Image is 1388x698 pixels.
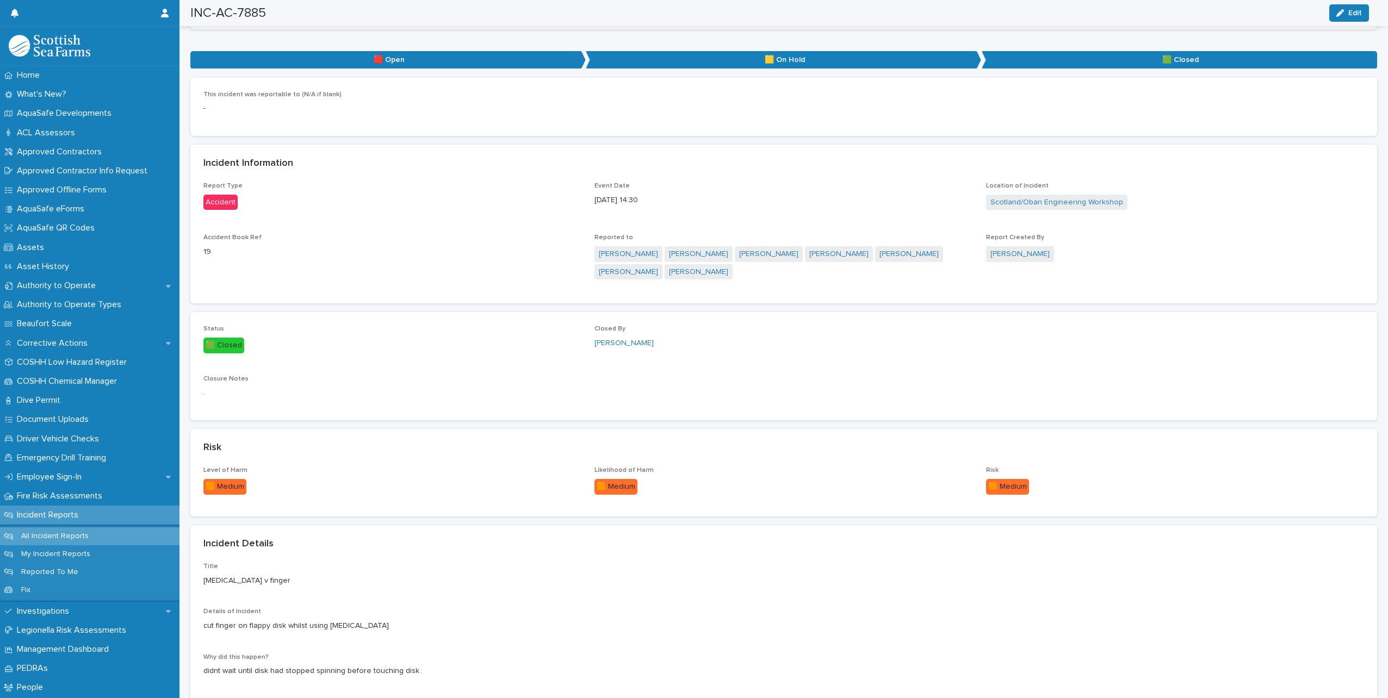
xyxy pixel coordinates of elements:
span: Location of Incident [986,183,1049,189]
span: Risk [986,467,999,473]
p: 19 [203,246,581,258]
span: Status [203,326,224,332]
a: [PERSON_NAME] [669,266,728,278]
div: 🟧 Medium [594,479,637,495]
p: Home [13,70,48,80]
p: All Incident Reports [13,532,97,541]
span: Event Date [594,183,630,189]
p: People [13,682,52,693]
a: [PERSON_NAME] [809,248,869,260]
p: 🟩 Closed [982,51,1377,69]
a: [PERSON_NAME] [594,338,654,349]
p: Assets [13,242,53,253]
p: PEDRAs [13,663,57,674]
a: [PERSON_NAME] [599,266,658,278]
p: Investigations [13,606,78,616]
span: Report Created By [986,234,1044,241]
p: Fire Risk Assessments [13,491,111,501]
p: Approved Contractor Info Request [13,166,156,176]
p: Incident Reports [13,510,87,520]
span: Closed By [594,326,625,332]
p: . [203,387,1364,398]
p: Legionella Risk Assessments [13,625,135,635]
p: Reported To Me [13,568,87,577]
h2: Incident Details [203,538,274,550]
h2: INC-AC-7885 [190,5,266,21]
p: - [203,103,581,114]
p: Authority to Operate [13,281,104,291]
div: 🟧 Medium [203,479,246,495]
span: Reported to [594,234,633,241]
span: Accident Book Ref [203,234,262,241]
p: Corrective Actions [13,338,96,348]
p: AquaSafe Developments [13,108,120,119]
div: 🟧 Medium [986,479,1029,495]
p: Fix [13,585,39,595]
p: cut finger on flappy disk whilst using [MEDICAL_DATA] [203,620,1364,632]
a: [PERSON_NAME] [739,248,798,260]
span: Title [203,563,218,570]
p: Driver Vehicle Checks [13,434,108,444]
p: Approved Contractors [13,147,110,157]
div: 🟩 Closed [203,338,244,353]
p: COSHH Chemical Manager [13,376,126,387]
p: [MEDICAL_DATA] v finger [203,575,1364,587]
p: ACL Assessors [13,128,84,138]
a: [PERSON_NAME] [879,248,939,260]
a: [PERSON_NAME] [669,248,728,260]
p: Authority to Operate Types [13,300,130,310]
p: Employee Sign-In [13,472,90,482]
span: Why did this happen? [203,654,269,660]
h2: Risk [203,442,221,454]
span: Closure Notes [203,376,249,382]
p: Emergency Drill Training [13,453,115,463]
p: 🟥 Open [190,51,586,69]
p: Document Uploads [13,414,97,425]
a: Scotland/Oban Engineering Workshop [990,197,1123,208]
span: Level of Harm [203,467,247,473]
h2: Incident Information [203,158,293,170]
img: bPIBxiqnSb2ggTQWdOVV [9,35,90,57]
button: Edit [1329,4,1369,22]
div: Accident [203,195,238,210]
p: AquaSafe eForms [13,204,93,214]
p: Approved Offline Forms [13,185,115,195]
p: didnt wait until disk had stopped spinning before touching disk [203,665,1364,677]
p: Management Dashboard [13,644,117,655]
p: My Incident Reports [13,550,99,559]
a: [PERSON_NAME] [599,248,658,260]
span: This incident was reportable to (N/A if blank) [203,91,342,98]
p: AquaSafe QR Codes [13,223,103,233]
a: [PERSON_NAME] [990,248,1050,260]
span: Report Type [203,183,243,189]
p: COSHH Low Hazard Register [13,357,135,367]
span: Edit [1348,9,1362,17]
p: Beaufort Scale [13,319,80,329]
span: Likelihood of Harm [594,467,654,473]
p: What's New? [13,89,75,99]
p: 🟨 On Hold [586,51,981,69]
p: [DATE] 14:30 [594,195,972,206]
p: Asset History [13,261,78,272]
p: Dive Permit [13,395,69,406]
span: Details of Incident [203,608,261,615]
